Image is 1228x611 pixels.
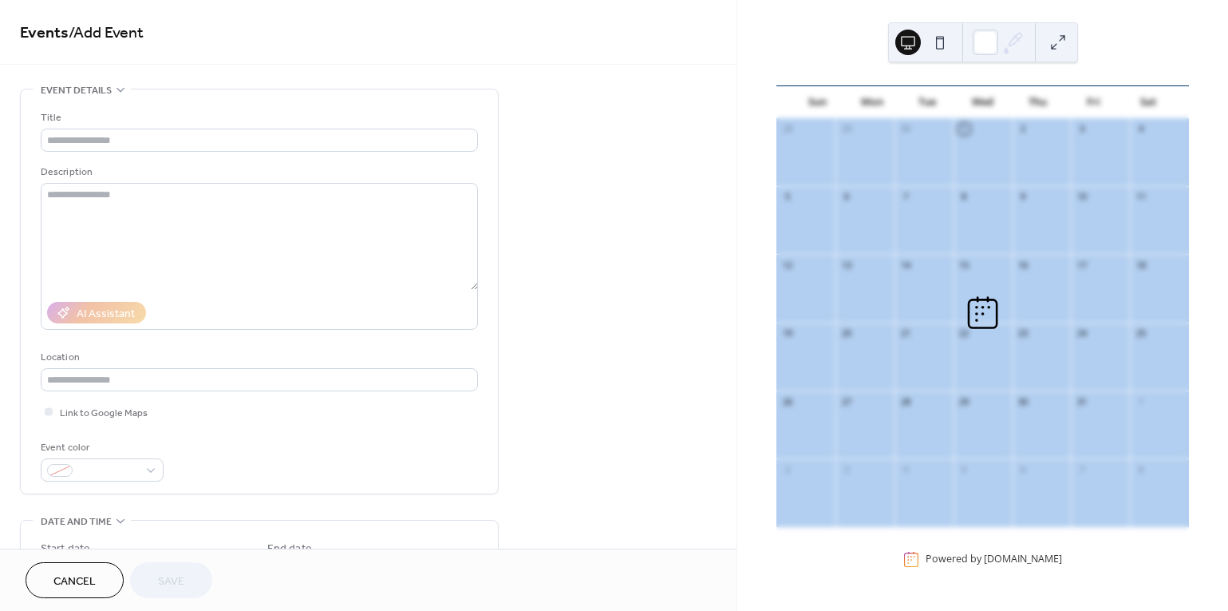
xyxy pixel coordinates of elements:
div: Sun [789,86,844,118]
div: Event color [41,439,160,456]
div: 26 [781,395,793,407]
div: 31 [1076,395,1088,407]
div: 30 [1017,395,1029,407]
div: 24 [1076,327,1088,339]
div: 22 [958,327,970,339]
div: 1 [1135,395,1147,407]
span: Date and time [41,514,112,530]
div: Mon [845,86,900,118]
div: 10 [1076,191,1088,203]
div: 4 [1135,123,1147,135]
div: 6 [840,191,852,203]
div: 3 [840,463,852,475]
div: 2 [1017,123,1029,135]
div: 11 [1135,191,1147,203]
div: 5 [958,463,970,475]
div: 8 [1135,463,1147,475]
div: Start date [41,541,90,557]
div: Tue [900,86,955,118]
div: 29 [840,123,852,135]
div: 20 [840,327,852,339]
div: 30 [899,123,911,135]
div: 2 [781,463,793,475]
a: Events [20,18,69,49]
div: End date [267,541,312,557]
span: Cancel [53,573,96,590]
div: Powered by [926,553,1062,566]
div: 29 [958,395,970,407]
div: 12 [781,259,793,271]
div: 3 [1076,123,1088,135]
div: 21 [899,327,911,339]
div: Location [41,349,475,366]
div: 7 [899,191,911,203]
div: 7 [1076,463,1088,475]
button: Cancel [26,562,124,598]
div: Title [41,109,475,126]
div: 28 [899,395,911,407]
span: Event details [41,82,112,99]
div: 27 [840,395,852,407]
div: Fri [1066,86,1121,118]
div: 25 [1135,327,1147,339]
div: 28 [781,123,793,135]
div: Thu [1010,86,1065,118]
div: 19 [781,327,793,339]
a: [DOMAIN_NAME] [984,553,1062,566]
div: 18 [1135,259,1147,271]
div: 4 [899,463,911,475]
div: 23 [1017,327,1029,339]
span: Link to Google Maps [60,405,148,422]
div: 1 [958,123,970,135]
div: Sat [1121,86,1176,118]
div: 16 [1017,259,1029,271]
span: / Add Event [69,18,144,49]
div: 9 [1017,191,1029,203]
div: 14 [899,259,911,271]
div: 8 [958,191,970,203]
div: Description [41,164,475,181]
div: 6 [1017,463,1029,475]
div: 13 [840,259,852,271]
div: Wed [955,86,1010,118]
div: 17 [1076,259,1088,271]
div: 5 [781,191,793,203]
div: 15 [958,259,970,271]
